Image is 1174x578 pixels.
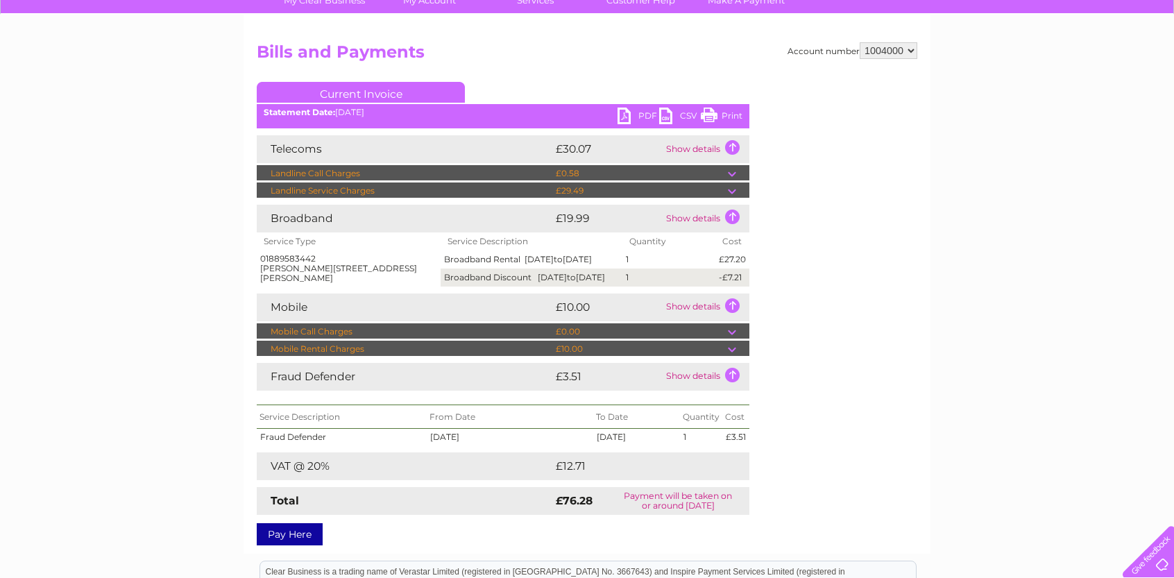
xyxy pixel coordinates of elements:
[552,182,728,199] td: £29.49
[593,429,680,445] td: [DATE]
[257,363,552,391] td: Fraud Defender
[715,269,749,287] td: -£7.21
[257,523,323,545] a: Pay Here
[441,232,622,250] th: Service Description
[663,135,749,163] td: Show details
[552,341,728,357] td: £10.00
[552,323,728,340] td: £0.00
[701,108,742,128] a: Print
[257,232,441,250] th: Service Type
[552,135,663,163] td: £30.07
[618,108,659,128] a: PDF
[622,232,715,250] th: Quantity
[552,294,663,321] td: £10.00
[257,182,552,199] td: Landline Service Charges
[912,7,1008,24] a: 0333 014 3131
[257,205,552,232] td: Broadband
[663,205,749,232] td: Show details
[271,494,299,507] strong: Total
[257,429,427,445] td: Fraud Defender
[715,232,749,250] th: Cost
[606,487,749,515] td: Payment will be taken on or around [DATE]
[257,108,749,117] div: [DATE]
[257,323,552,340] td: Mobile Call Charges
[680,405,722,429] th: Quantity
[659,108,701,128] a: CSV
[964,59,995,69] a: Energy
[257,82,465,103] a: Current Invoice
[260,254,437,282] div: 01889583442 [PERSON_NAME][STREET_ADDRESS][PERSON_NAME]
[554,254,563,264] span: to
[715,250,749,269] td: £27.20
[722,429,749,445] td: £3.51
[680,429,722,445] td: 1
[427,405,593,429] th: From Date
[1082,59,1116,69] a: Contact
[260,8,916,67] div: Clear Business is a trading name of Verastar Limited (registered in [GEOGRAPHIC_DATA] No. 3667643...
[593,405,680,429] th: To Date
[663,294,749,321] td: Show details
[41,36,112,78] img: logo.png
[722,405,749,429] th: Cost
[1128,59,1161,69] a: Log out
[264,107,335,117] b: Statement Date:
[552,205,663,232] td: £19.99
[257,135,552,163] td: Telecoms
[930,59,956,69] a: Water
[427,429,593,445] td: [DATE]
[441,269,622,287] td: Broadband Discount [DATE] [DATE]
[788,42,917,59] div: Account number
[663,363,749,391] td: Show details
[1003,59,1045,69] a: Telecoms
[257,294,552,321] td: Mobile
[257,165,552,182] td: Landline Call Charges
[622,250,715,269] td: 1
[552,165,728,182] td: £0.58
[257,341,552,357] td: Mobile Rental Charges
[257,42,917,69] h2: Bills and Payments
[622,269,715,287] td: 1
[552,452,718,480] td: £12.71
[567,272,576,282] span: to
[552,363,663,391] td: £3.51
[257,405,427,429] th: Service Description
[556,494,593,507] strong: £76.28
[257,452,552,480] td: VAT @ 20%
[1053,59,1073,69] a: Blog
[441,250,622,269] td: Broadband Rental [DATE] [DATE]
